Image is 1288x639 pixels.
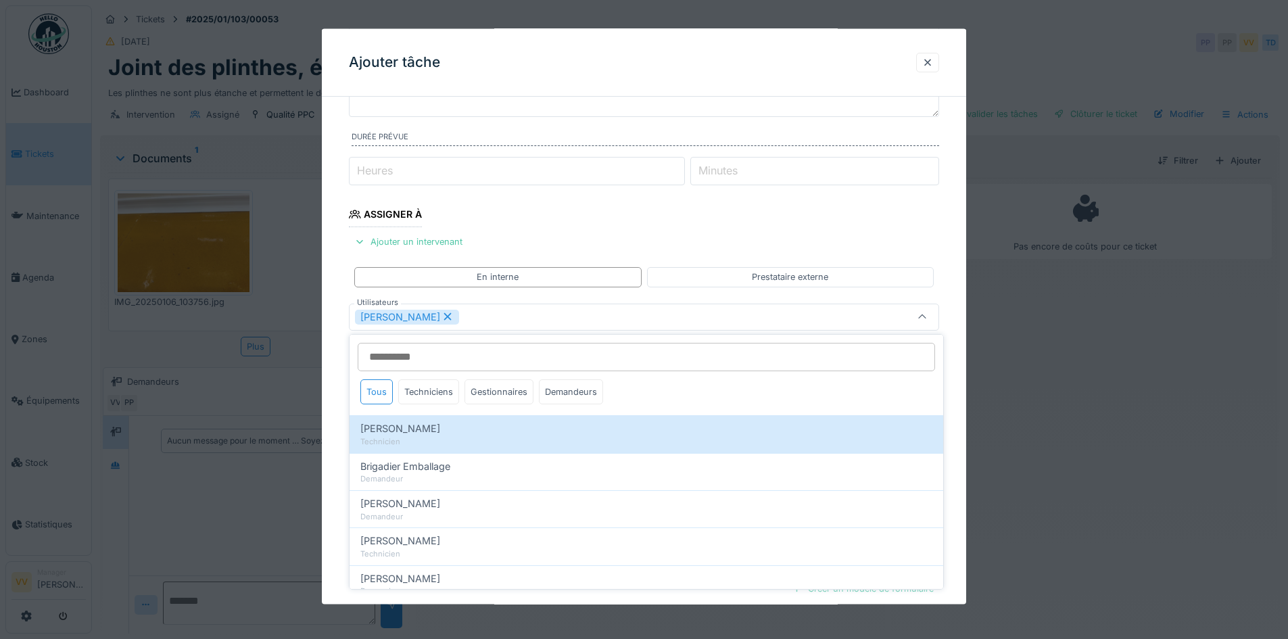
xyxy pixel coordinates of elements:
div: Technicien [360,436,932,448]
div: Techniciens [398,379,459,404]
div: Tous [360,379,393,404]
div: Demandeurs [539,379,603,404]
span: [PERSON_NAME] [360,496,440,511]
div: En interne [477,270,519,283]
div: [PERSON_NAME] [355,309,459,324]
label: Utilisateurs [354,296,401,308]
label: Durée prévue [352,131,939,146]
div: Prestataire externe [752,270,828,283]
div: Assigner à [349,204,422,227]
span: [PERSON_NAME] [360,571,440,586]
span: [PERSON_NAME] [360,534,440,548]
div: Demandeur [360,511,932,523]
div: Gestionnaires [464,379,533,404]
div: Demandeur [360,586,932,597]
label: Heures [354,162,396,179]
span: Brigadier Emballage [360,459,450,474]
div: Créer un modèle de formulaire [786,579,939,597]
label: Minutes [696,162,740,179]
h3: Ajouter tâche [349,54,440,71]
div: Demandeur [360,473,932,485]
span: [PERSON_NAME] [360,421,440,436]
div: Données de facturation [349,603,496,626]
div: Technicien [360,548,932,560]
div: Ajouter un intervenant [349,233,468,251]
